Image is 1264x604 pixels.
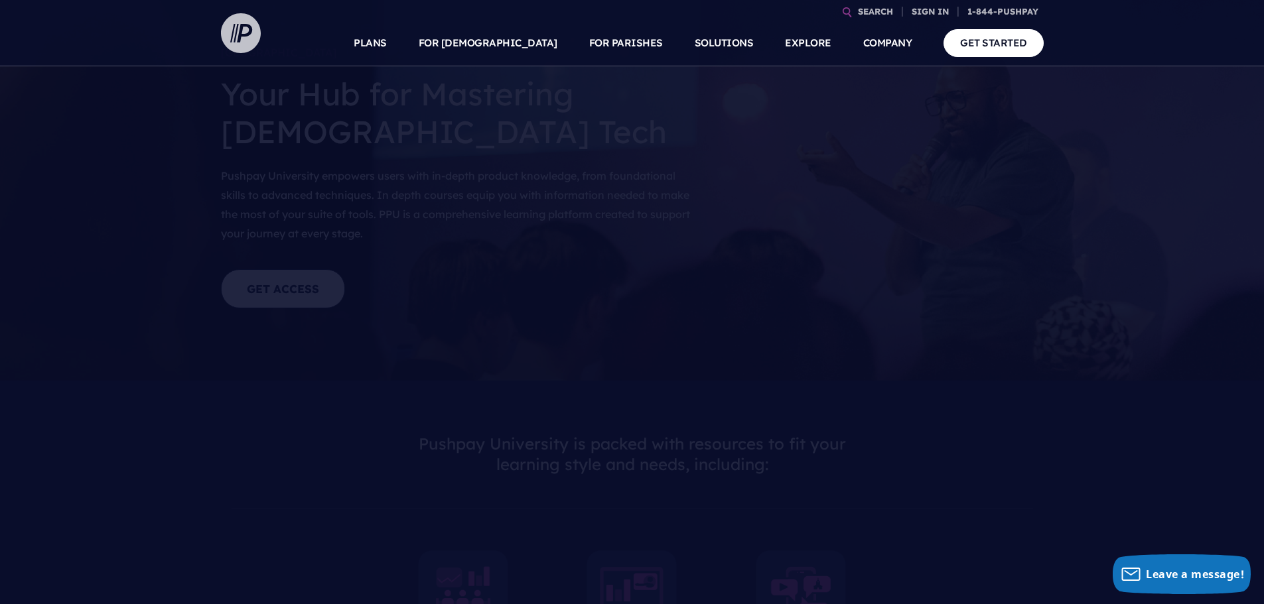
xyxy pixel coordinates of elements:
[1113,554,1251,594] button: Leave a message!
[785,20,831,66] a: EXPLORE
[589,20,663,66] a: FOR PARISHES
[863,20,912,66] a: COMPANY
[944,29,1044,56] a: GET STARTED
[695,20,754,66] a: SOLUTIONS
[419,20,557,66] a: FOR [DEMOGRAPHIC_DATA]
[354,20,387,66] a: PLANS
[1146,567,1244,581] span: Leave a message!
